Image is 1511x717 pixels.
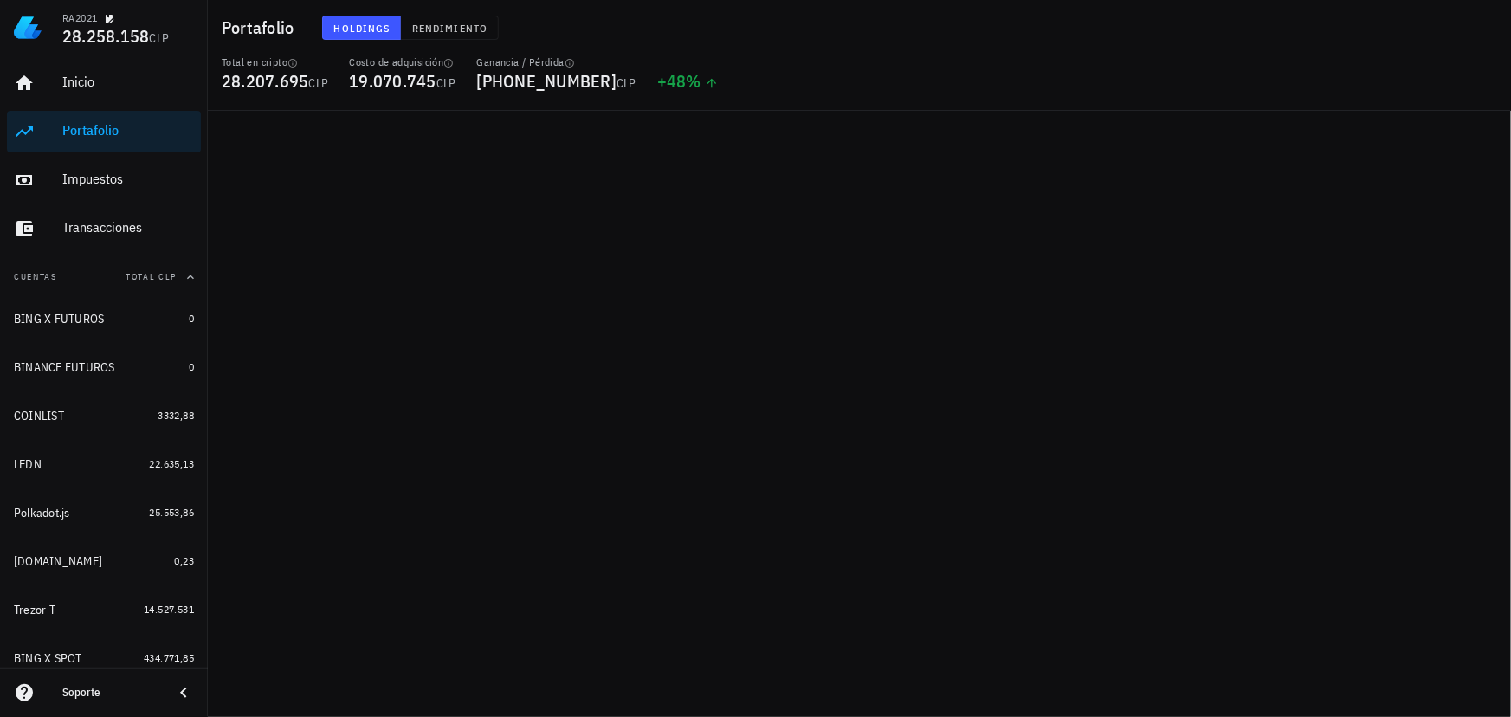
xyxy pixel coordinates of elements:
span: 434.771,85 [144,651,194,664]
div: Ganancia / Pérdida [477,55,636,69]
span: Total CLP [126,271,177,282]
div: LEDN [14,457,42,472]
div: Trezor T [14,603,55,617]
span: CLP [617,75,636,91]
div: BING X SPOT [14,651,82,666]
span: CLP [150,30,170,46]
button: CuentasTotal CLP [7,256,201,298]
a: BING X FUTUROS 0 [7,298,201,339]
div: Portafolio [62,122,194,139]
span: 22.635,13 [149,457,194,470]
span: 0 [189,312,194,325]
a: LEDN 22.635,13 [7,443,201,485]
span: 28.258.158 [62,24,150,48]
div: Impuestos [62,171,194,187]
div: Costo de adquisición [349,55,455,69]
a: Trezor T 14.527.531 [7,589,201,630]
span: 19.070.745 [349,69,436,93]
div: Soporte [62,686,159,700]
div: Total en cripto [222,55,328,69]
div: Inicio [62,74,194,90]
button: Holdings [322,16,402,40]
span: CLP [436,75,456,91]
span: 0 [189,360,194,373]
button: Rendimiento [401,16,499,40]
img: LedgiFi [14,14,42,42]
span: [PHONE_NUMBER] [477,69,617,93]
a: Polkadot.js 25.553,86 [7,492,201,533]
span: % [687,69,701,93]
div: +48 [657,73,719,90]
a: [DOMAIN_NAME] 0,23 [7,540,201,582]
div: BINANCE FUTUROS [14,360,115,375]
div: [DOMAIN_NAME] [14,554,102,569]
a: Transacciones [7,208,201,249]
a: BING X SPOT 434.771,85 [7,637,201,679]
h1: Portafolio [222,14,301,42]
span: CLP [309,75,329,91]
a: COINLIST 3332,88 [7,395,201,436]
div: BING X FUTUROS [14,312,105,326]
span: 3332,88 [158,409,194,422]
span: 14.527.531 [144,603,194,616]
div: Polkadot.js [14,506,70,520]
div: Transacciones [62,219,194,236]
span: Holdings [333,22,391,35]
a: Impuestos [7,159,201,201]
span: Rendimiento [411,22,488,35]
span: 0,23 [174,554,194,567]
div: avatar [1473,14,1501,42]
span: 25.553,86 [149,506,194,519]
a: BINANCE FUTUROS 0 [7,346,201,388]
a: Inicio [7,62,201,104]
span: 28.207.695 [222,69,309,93]
div: COINLIST [14,409,64,423]
a: Portafolio [7,111,201,152]
div: RA2021 [62,11,97,25]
